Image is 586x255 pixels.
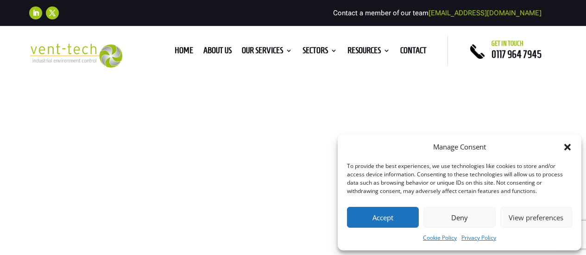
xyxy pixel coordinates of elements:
button: View preferences [500,207,572,228]
a: Sectors [302,47,337,57]
a: Follow on LinkedIn [29,6,42,19]
span: Get in touch [491,40,523,47]
button: Deny [423,207,495,228]
a: Privacy Policy [461,232,496,243]
a: Resources [347,47,390,57]
a: 0117 964 7945 [491,49,542,60]
button: Accept [347,207,419,228]
a: Cookie Policy [423,232,457,243]
a: [EMAIL_ADDRESS][DOMAIN_NAME] [428,9,542,17]
div: To provide the best experiences, we use technologies like cookies to store and/or access device i... [347,162,571,195]
div: Manage Consent [433,142,486,153]
a: Contact [400,47,427,57]
span: Contact a member of our team [333,9,542,17]
a: Follow on X [46,6,59,19]
a: About us [203,47,232,57]
a: Our Services [242,47,292,57]
a: Home [175,47,193,57]
img: 2023-09-27T08_35_16.549ZVENT-TECH---Clear-background [29,44,122,67]
div: Close dialog [563,143,572,152]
